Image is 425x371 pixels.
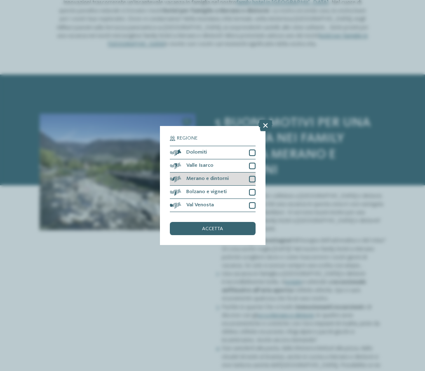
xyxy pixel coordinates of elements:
span: Regione [177,136,197,141]
span: Valle Isarco [186,163,214,168]
span: accetta [202,226,223,232]
span: Val Venosta [186,203,214,208]
span: Dolomiti [186,150,207,155]
span: Bolzano e vigneti [186,189,227,195]
span: Merano e dintorni [186,176,229,182]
